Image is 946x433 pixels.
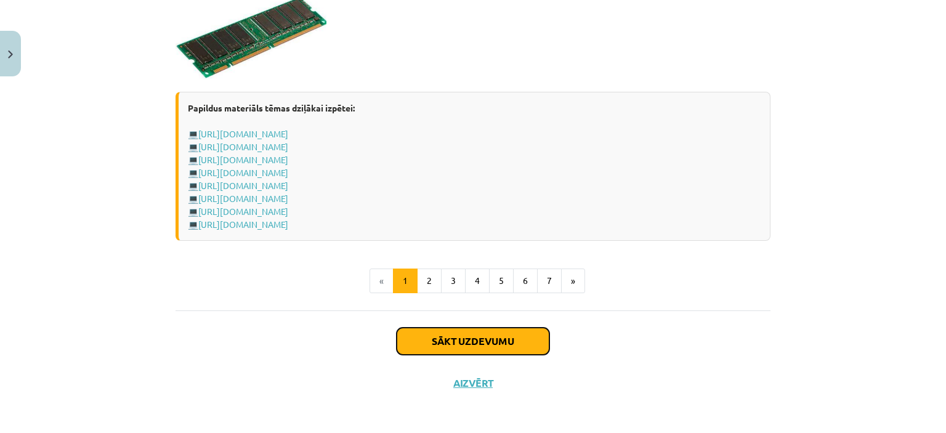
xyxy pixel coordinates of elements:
button: 5 [489,269,514,293]
nav: Page navigation example [176,269,770,293]
a: [URL][DOMAIN_NAME] [198,167,288,178]
button: 7 [537,269,562,293]
strong: Papildus materiāls tēmas dziļākai izpētei: [188,102,355,113]
a: [URL][DOMAIN_NAME] [198,128,288,139]
button: 4 [465,269,490,293]
img: icon-close-lesson-0947bae3869378f0d4975bcd49f059093ad1ed9edebbc8119c70593378902aed.svg [8,51,13,59]
button: Sākt uzdevumu [397,328,549,355]
a: [URL][DOMAIN_NAME] [198,206,288,217]
button: 6 [513,269,538,293]
button: » [561,269,585,293]
a: [URL][DOMAIN_NAME] [198,219,288,230]
a: [URL][DOMAIN_NAME] [198,193,288,204]
div: 💻 💻 💻 💻 💻 💻 💻 💻 [176,92,770,241]
a: [URL][DOMAIN_NAME] [198,141,288,152]
a: [URL][DOMAIN_NAME] [198,154,288,165]
button: 3 [441,269,466,293]
button: Aizvērt [450,377,496,389]
button: 1 [393,269,418,293]
button: 2 [417,269,442,293]
a: [URL][DOMAIN_NAME] [198,180,288,191]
